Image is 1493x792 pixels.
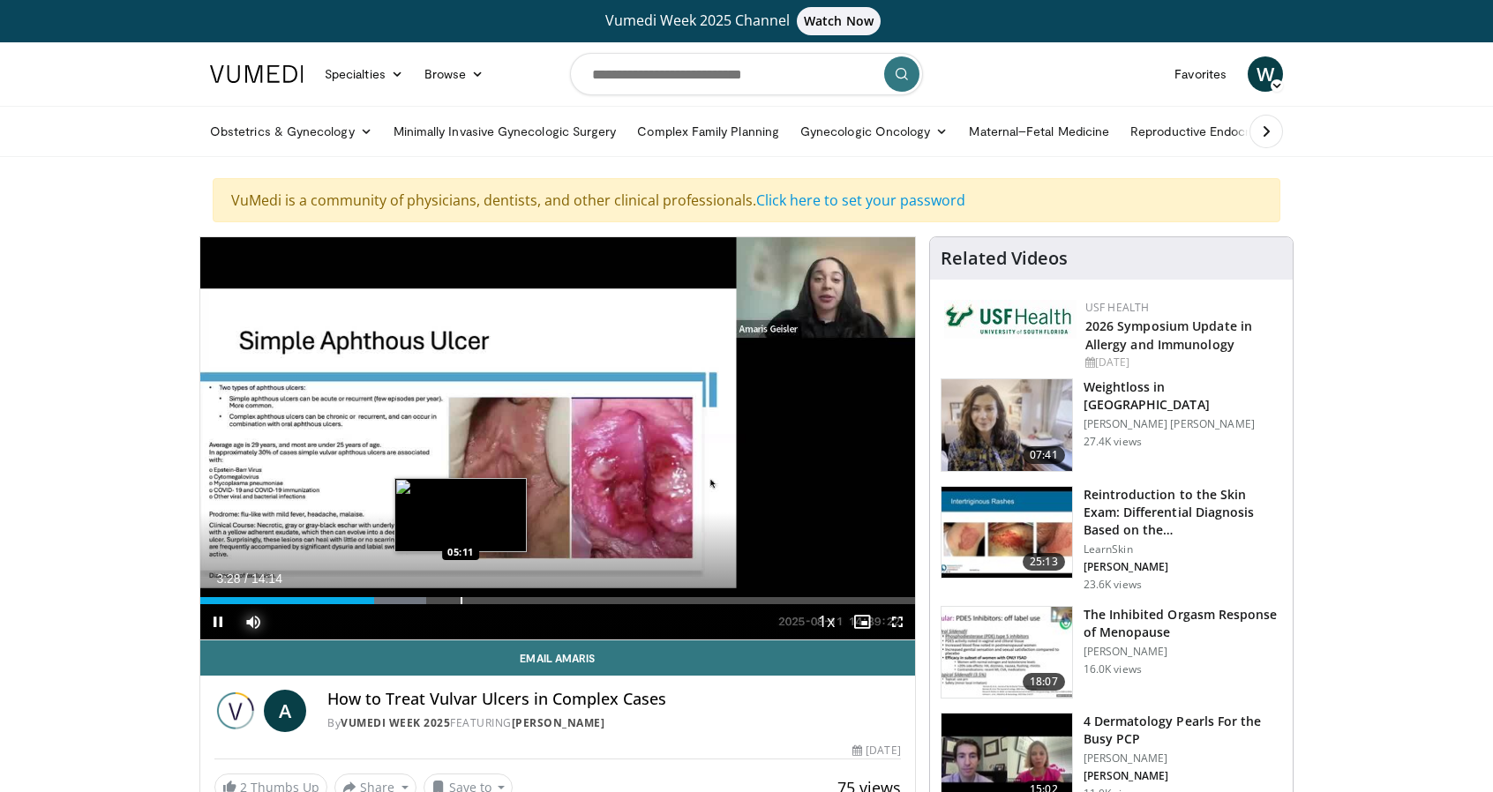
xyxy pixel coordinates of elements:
[200,237,915,640] video-js: Video Player
[944,300,1077,339] img: 6ba8804a-8538-4002-95e7-a8f8012d4a11.png.150x105_q85_autocrop_double_scale_upscale_version-0.2.jpg
[1084,542,1282,557] p: LearnSkin
[1084,645,1282,659] p: [PERSON_NAME]
[244,572,248,586] span: /
[797,7,881,35] span: Watch Now
[1023,673,1065,691] span: 18:07
[236,604,271,639] button: Mute
[844,604,880,639] button: Enable picture-in-picture mode
[264,690,306,732] a: A
[394,478,527,552] img: image.jpeg
[1084,486,1282,539] h3: Reintroduction to the Skin Exam: Differential Diagnosis Based on the…
[200,604,236,639] button: Pause
[1084,713,1282,748] h3: 4 Dermatology Pearls For the Busy PCP
[941,248,1068,269] h4: Related Videos
[626,114,790,149] a: Complex Family Planning
[1084,769,1282,783] p: [PERSON_NAME]
[1084,378,1282,414] h3: Weightloss in [GEOGRAPHIC_DATA]
[941,486,1282,592] a: 25:13 Reintroduction to the Skin Exam: Differential Diagnosis Based on the… LearnSkin [PERSON_NAM...
[958,114,1120,149] a: Maternal–Fetal Medicine
[1085,318,1252,353] a: 2026 Symposium Update in Allergy and Immunology
[216,572,240,586] span: 3:28
[941,606,1282,699] a: 18:07 The Inhibited Orgasm Response of Menopause [PERSON_NAME] 16.0K views
[942,487,1072,579] img: 022c50fb-a848-4cac-a9d8-ea0906b33a1b.150x105_q85_crop-smart_upscale.jpg
[341,715,450,730] a: Vumedi Week 2025
[1084,560,1282,574] p: [PERSON_NAME]
[570,53,923,95] input: Search topics, interventions
[942,379,1072,471] img: 9983fed1-7565-45be-8934-aef1103ce6e2.150x105_q85_crop-smart_upscale.jpg
[852,743,900,758] div: [DATE]
[251,572,282,586] span: 14:14
[1085,300,1150,315] a: USF Health
[790,114,958,149] a: Gynecologic Oncology
[1084,606,1282,641] h3: The Inhibited Orgasm Response of Menopause
[880,604,915,639] button: Fullscreen
[1084,435,1142,449] p: 27.4K views
[200,597,915,604] div: Progress Bar
[314,56,414,92] a: Specialties
[414,56,495,92] a: Browse
[199,114,383,149] a: Obstetrics & Gynecology
[1023,553,1065,571] span: 25:13
[1248,56,1283,92] a: W
[1084,751,1282,766] p: [PERSON_NAME]
[1084,417,1282,431] p: [PERSON_NAME] [PERSON_NAME]
[1084,662,1142,676] p: 16.0K views
[1084,578,1142,592] p: 23.6K views
[327,715,901,731] div: By FEATURING
[210,65,304,83] img: VuMedi Logo
[1120,114,1415,149] a: Reproductive Endocrinology & [MEDICAL_DATA]
[327,690,901,709] h4: How to Treat Vulvar Ulcers in Complex Cases
[213,7,1280,35] a: Vumedi Week 2025 ChannelWatch Now
[214,690,257,732] img: Vumedi Week 2025
[383,114,627,149] a: Minimally Invasive Gynecologic Surgery
[1085,355,1279,370] div: [DATE]
[213,178,1280,222] div: VuMedi is a community of physicians, dentists, and other clinical professionals.
[1023,446,1065,464] span: 07:41
[1164,56,1237,92] a: Favorites
[756,191,965,210] a: Click here to set your password
[809,604,844,639] button: Playback Rate
[512,715,605,730] a: [PERSON_NAME]
[942,607,1072,699] img: 283c0f17-5e2d-42ba-a87c-168d447cdba4.150x105_q85_crop-smart_upscale.jpg
[200,640,915,676] a: Email Amaris
[941,378,1282,472] a: 07:41 Weightloss in [GEOGRAPHIC_DATA] [PERSON_NAME] [PERSON_NAME] 27.4K views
